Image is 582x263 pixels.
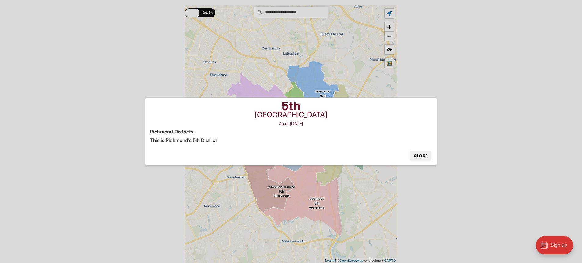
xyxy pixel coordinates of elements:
[150,136,432,145] p: This is Richmond's 5th District
[150,129,193,135] strong: Richmond Districts
[150,111,432,118] div: [GEOGRAPHIC_DATA]
[150,120,432,127] div: As of [DATE]
[410,151,431,161] button: Close
[150,102,432,110] div: 5th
